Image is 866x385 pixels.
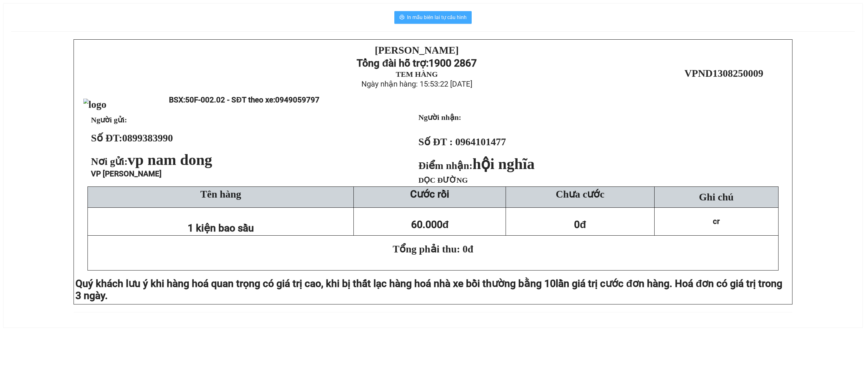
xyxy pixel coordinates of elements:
span: 0949059797 [275,95,320,104]
strong: 1900 2867 [429,57,477,69]
span: Nơi gửi: [91,156,215,167]
span: 1 kiện bao sầu [188,222,254,234]
span: vp nam dong [128,151,212,168]
span: 60.000đ [411,219,449,231]
span: Chưa cước [556,188,604,200]
strong: [PERSON_NAME] [375,44,459,56]
strong: Số ĐT : [418,136,453,147]
span: 0899383990 [122,132,173,144]
span: 0964101477 [455,136,506,147]
strong: Người nhận: [418,113,461,121]
span: lần giá trị cước đơn hàng. Hoá đơn có giá trị trong 3 ngày. [75,277,782,302]
span: DỌC ĐƯỜNG [418,176,468,184]
strong: Điểm nhận: [418,160,534,171]
strong: Tổng đài hỗ trợ: [357,57,429,69]
span: Ngày nhận hàng: 15:53:22 [DATE] [361,80,472,88]
span: Tổng phải thu: 0đ [393,243,473,255]
span: Ghi chú [699,191,734,203]
span: printer [399,15,404,21]
span: 50F-002.02 - SĐT theo xe: [185,95,319,104]
span: Tên hàng [200,188,241,200]
span: cr [713,217,720,226]
span: hội nghĩa [473,155,535,172]
button: printerIn mẫu biên lai tự cấu hình [394,11,472,24]
span: Quý khách lưu ý khi hàng hoá quan trọng có giá trị cao, khi bị thất lạc hàng hoá nhà xe bồi thườn... [75,277,556,290]
strong: TEM HÀNG [396,70,438,78]
span: BSX: [169,95,319,104]
img: qr-code [709,80,739,110]
span: VPND1308250009 [684,68,763,79]
strong: Cước rồi [410,188,449,200]
span: 0đ [574,219,586,231]
span: Người gửi: [91,116,127,124]
span: In mẫu biên lai tự cấu hình [407,13,467,21]
strong: Số ĐT: [91,132,173,144]
img: logo [83,99,107,110]
span: VP [PERSON_NAME] [91,169,162,178]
